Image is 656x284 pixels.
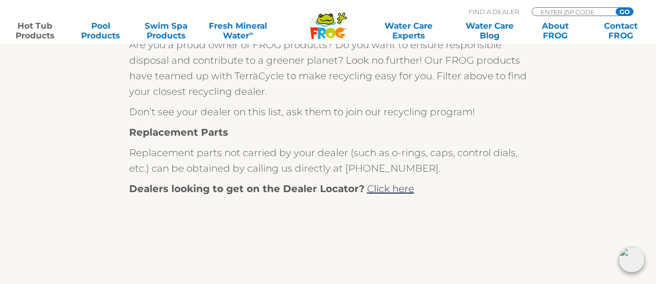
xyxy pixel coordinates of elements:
[530,21,581,40] a: AboutFROG
[464,21,515,40] a: Water CareBlog
[469,7,519,16] p: Find A Dealer
[249,30,253,37] sup: ∞
[367,183,414,195] a: Click here
[129,126,228,138] strong: Replacement Parts
[206,21,270,40] a: Fresh MineralWater∞
[619,247,644,272] img: openIcon
[10,21,61,40] a: Hot TubProducts
[367,21,450,40] a: Water CareExperts
[129,145,527,176] p: Replacement parts not carried by your dealer (such as o-rings, caps, control dials, etc.) can be ...
[75,21,126,40] a: PoolProducts
[616,8,633,16] input: GO
[129,183,365,195] strong: Dealers looking to get on the Dealer Locator?
[141,21,192,40] a: Swim SpaProducts
[129,104,527,120] p: Don’t see your dealer on this list, ask them to join our recycling program!
[595,21,646,40] a: ContactFROG
[129,37,527,99] p: Are you a proud owner of FROG products? Do you want to ensure responsible disposal and contribute...
[539,8,605,16] input: Zip Code Form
